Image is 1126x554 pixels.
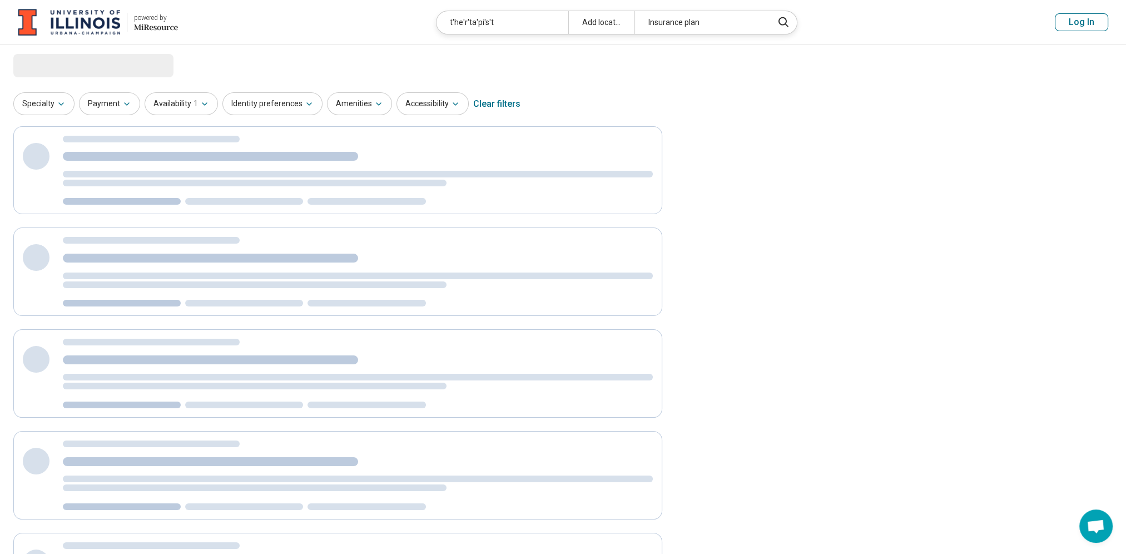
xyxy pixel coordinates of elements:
[473,91,520,117] div: Clear filters
[327,92,392,115] button: Amenities
[222,92,323,115] button: Identity preferences
[18,9,178,36] a: University of Illinois at Urbana-Champaignpowered by
[18,9,120,36] img: University of Illinois at Urbana-Champaign
[134,13,178,23] div: powered by
[145,92,218,115] button: Availability1
[436,11,568,34] div: t'he'r'ta'pi's't
[1079,510,1113,543] div: 开放式聊天
[396,92,469,115] button: Accessibility
[79,92,140,115] button: Payment
[568,11,634,34] div: Add location
[13,54,107,76] span: Loading...
[13,92,75,115] button: Specialty
[634,11,766,34] div: Insurance plan
[1055,13,1108,31] button: Log In
[194,98,198,110] span: 1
